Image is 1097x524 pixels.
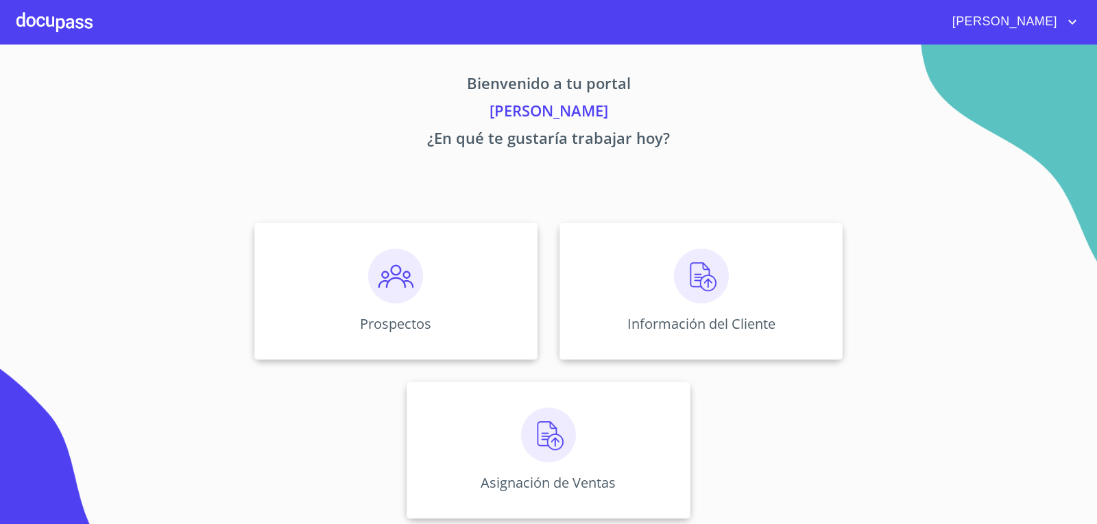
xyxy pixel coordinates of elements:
[521,408,576,462] img: carga.png
[126,127,971,154] p: ¿En qué te gustaría trabajar hoy?
[126,99,971,127] p: [PERSON_NAME]
[674,249,729,303] img: carga.png
[360,314,431,333] p: Prospectos
[942,11,1081,33] button: account of current user
[627,314,775,333] p: Información del Cliente
[126,72,971,99] p: Bienvenido a tu portal
[481,473,616,492] p: Asignación de Ventas
[942,11,1064,33] span: [PERSON_NAME]
[368,249,423,303] img: prospectos.png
